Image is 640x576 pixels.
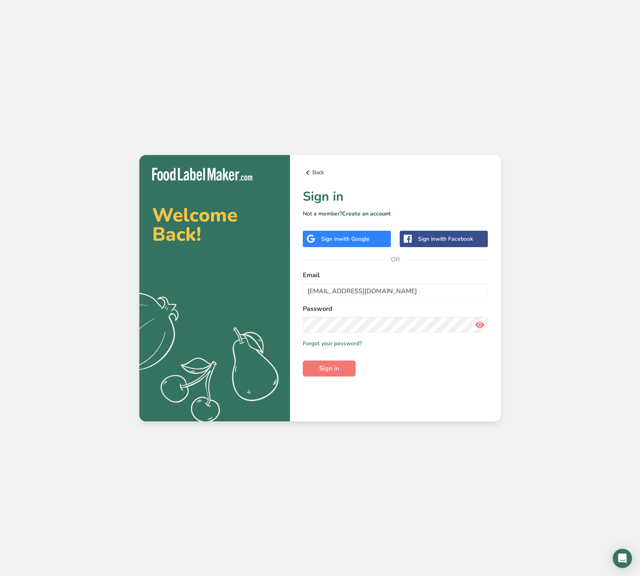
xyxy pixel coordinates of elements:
[152,205,277,244] h2: Welcome Back!
[435,235,473,243] span: with Facebook
[613,549,632,568] div: Open Intercom Messenger
[319,364,339,373] span: Sign in
[303,270,488,280] label: Email
[338,235,370,243] span: with Google
[303,339,362,348] a: Forgot your password?
[303,304,488,314] label: Password
[383,248,407,272] span: OR
[321,235,370,243] div: Sign in
[303,361,356,377] button: Sign in
[152,168,252,181] img: Food Label Maker
[303,168,488,177] a: Back
[303,209,488,218] p: Not a member?
[342,210,391,218] a: Create an account
[303,187,488,206] h1: Sign in
[418,235,473,243] div: Sign in
[303,283,488,299] input: Enter Your Email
